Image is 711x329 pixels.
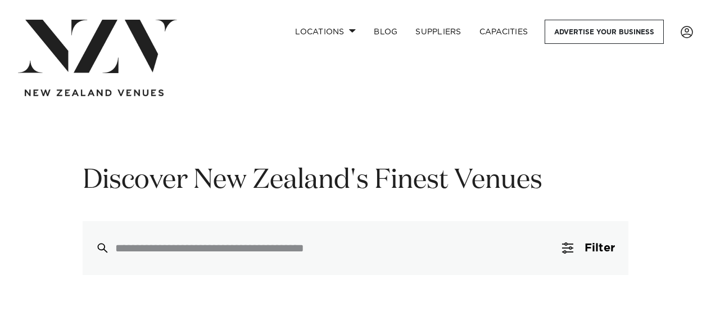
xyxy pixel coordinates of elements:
h1: Discover New Zealand's Finest Venues [83,163,628,199]
a: Capacities [470,20,537,44]
a: Advertise your business [545,20,664,44]
button: Filter [549,221,628,275]
a: BLOG [365,20,406,44]
span: Filter [585,242,615,254]
a: SUPPLIERS [406,20,470,44]
a: Locations [286,20,365,44]
img: nzv-logo.png [18,20,177,73]
img: new-zealand-venues-text.png [25,89,164,97]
